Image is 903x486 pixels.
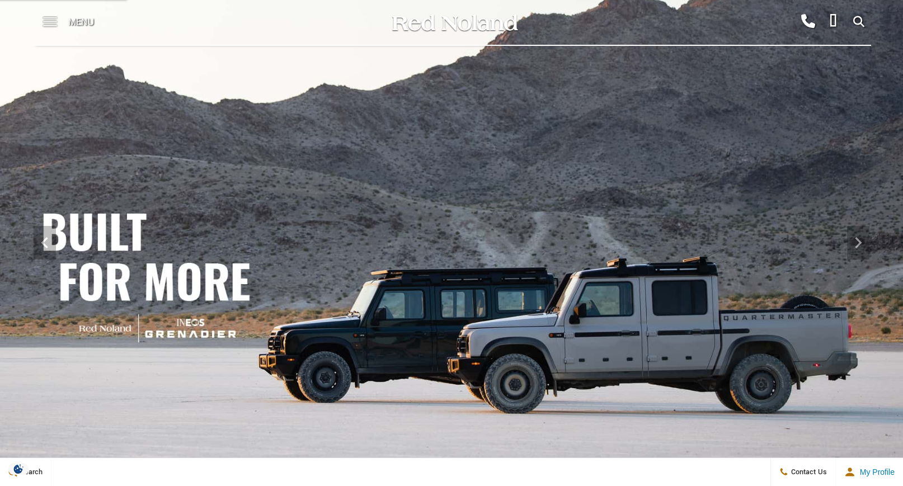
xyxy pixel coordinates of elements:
div: Next [847,226,869,259]
div: Previous [34,226,56,259]
section: Click to Open Cookie Consent Modal [6,463,31,475]
img: Red Noland Auto Group [390,13,519,32]
img: Opt-Out Icon [6,463,31,475]
span: My Profile [855,468,895,476]
span: Contact Us [788,467,827,477]
button: Open user profile menu [836,458,903,486]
